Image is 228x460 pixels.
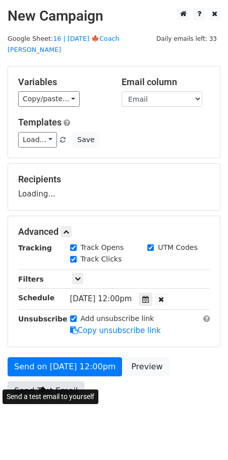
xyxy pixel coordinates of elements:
h5: Variables [18,77,106,88]
a: Daily emails left: 33 [153,35,220,42]
strong: Filters [18,275,44,283]
a: Preview [125,357,169,376]
div: Loading... [18,174,210,200]
strong: Unsubscribe [18,315,68,323]
h5: Email column [122,77,210,88]
a: Load... [18,132,57,148]
h5: Recipients [18,174,210,185]
span: [DATE] 12:00pm [70,294,132,303]
div: Send a test email to yourself [3,389,98,404]
button: Save [73,132,99,148]
a: Copy/paste... [18,91,80,107]
label: UTM Codes [158,242,197,253]
a: Send on [DATE] 12:00pm [8,357,122,376]
label: Add unsubscribe link [81,313,154,324]
a: 16 | [DATE] 🍁Coach [PERSON_NAME] [8,35,120,54]
a: Send Test Email [8,381,84,401]
small: Google Sheet: [8,35,120,54]
span: Daily emails left: 33 [153,33,220,44]
iframe: Chat Widget [178,412,228,460]
h5: Advanced [18,226,210,237]
label: Track Clicks [81,254,122,265]
strong: Schedule [18,294,54,302]
strong: Tracking [18,244,52,252]
a: Templates [18,117,62,127]
label: Track Opens [81,242,124,253]
a: Copy unsubscribe link [70,326,161,335]
h2: New Campaign [8,8,220,25]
